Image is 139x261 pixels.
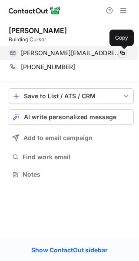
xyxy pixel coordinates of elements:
[23,153,130,161] span: Find work email
[23,244,116,257] a: Show ContactOut sidebar
[9,26,67,35] div: [PERSON_NAME]
[9,168,134,181] button: Notes
[9,88,134,104] button: save-profile-one-click
[24,93,119,100] div: Save to List / ATS / CRM
[9,5,61,16] img: ContactOut v5.3.10
[9,36,134,43] div: Building Cursor
[24,114,116,120] span: AI write personalized message
[9,151,134,163] button: Find work email
[23,171,130,178] span: Notes
[21,49,120,57] span: [PERSON_NAME][EMAIL_ADDRESS][DOMAIN_NAME]
[9,109,134,125] button: AI write personalized message
[23,134,93,141] span: Add to email campaign
[9,130,134,146] button: Add to email campaign
[21,63,75,71] span: [PHONE_NUMBER]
